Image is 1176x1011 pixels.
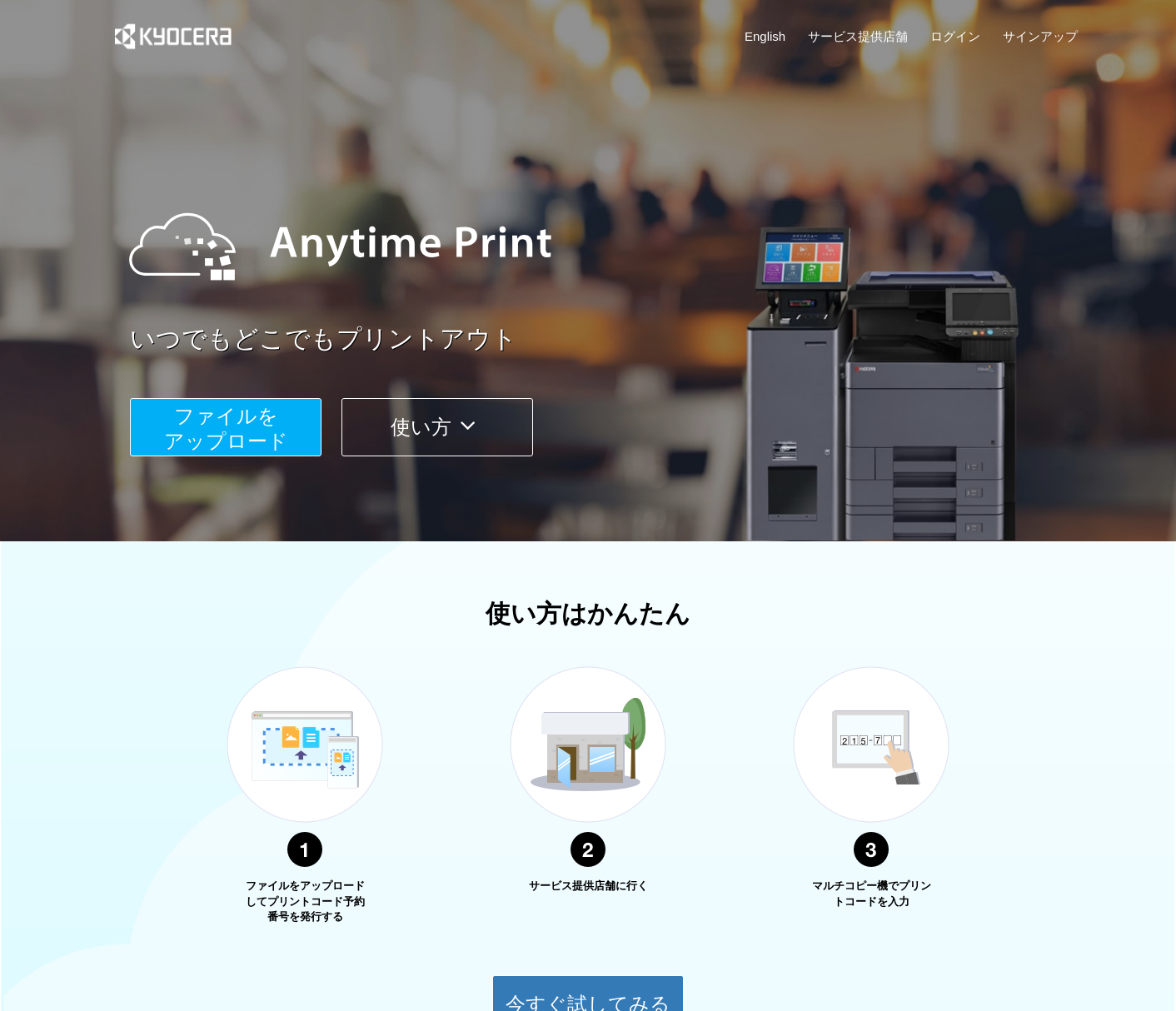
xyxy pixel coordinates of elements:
a: いつでもどこでもプリントアウト [130,321,1088,357]
p: マルチコピー機でプリントコードを入力 [809,879,934,909]
p: サービス提供店舗に行く [526,879,650,894]
a: ログイン [930,27,980,45]
p: ファイルをアップロードしてプリントコード予約番号を発行する [242,879,367,925]
a: サービス提供店舗 [808,27,908,45]
button: ファイルを​​アップロード [130,398,321,456]
span: ファイルを ​​アップロード [164,405,288,452]
button: 使い方 [341,398,533,456]
a: English [745,27,785,45]
a: サインアップ [1003,27,1078,45]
